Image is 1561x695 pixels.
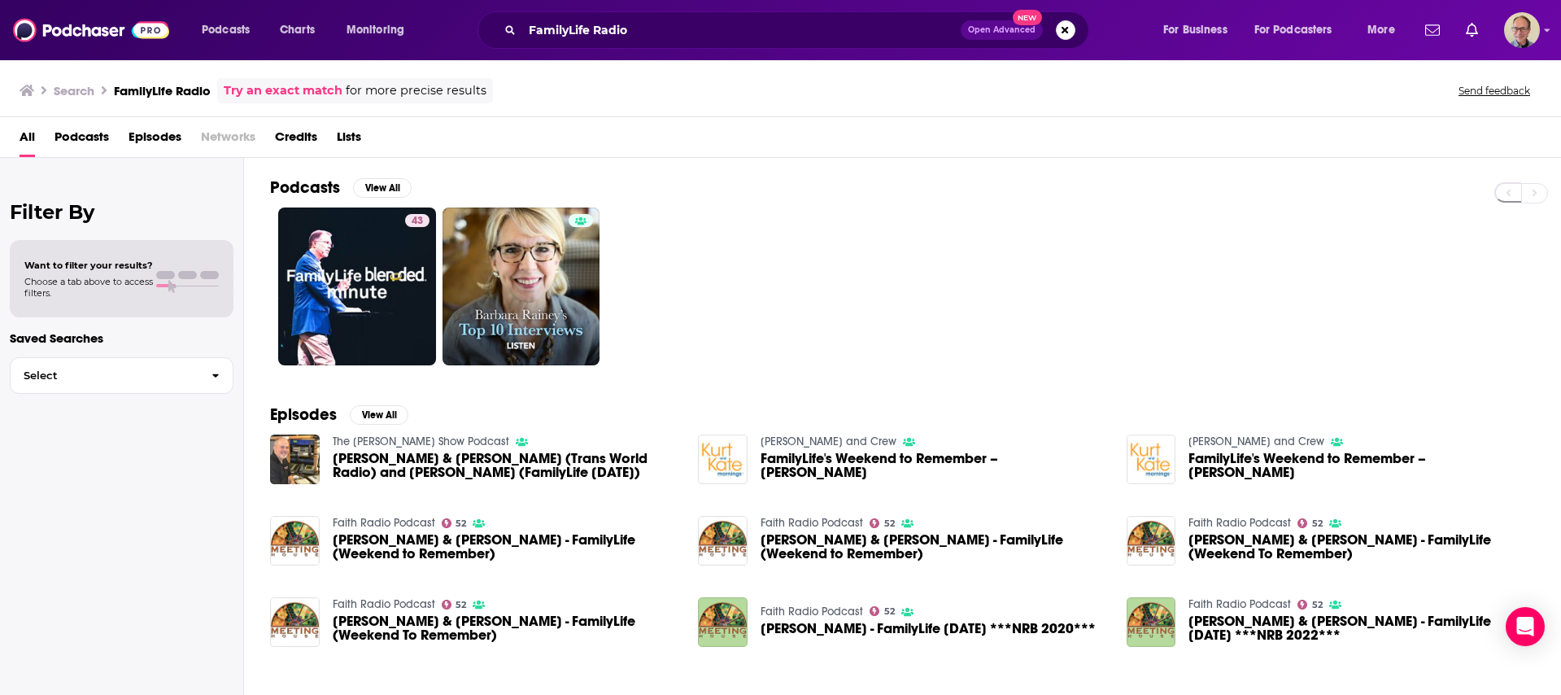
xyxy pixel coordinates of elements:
[1188,614,1535,642] span: [PERSON_NAME] & [PERSON_NAME] - FamilyLife [DATE] ***NRB 2022***
[333,614,679,642] span: [PERSON_NAME] & [PERSON_NAME] - FamilyLife (Weekend To Remember)
[870,606,895,616] a: 52
[1419,16,1446,44] a: Show notifications dropdown
[442,600,467,610] a: 52
[20,124,35,157] a: All
[270,597,320,647] img: Herndon, Chris & Mary - FamilyLife (Weekend To Remember)
[1356,17,1415,43] button: open menu
[270,435,320,484] img: Daryl & Carol Van Dyken (Trans World Radio) and Gary Speck (FamilyLife Today)
[1188,452,1535,479] span: FamilyLife's Weekend to Remember – [PERSON_NAME]
[333,452,679,479] span: [PERSON_NAME] & [PERSON_NAME] (Trans World Radio) and [PERSON_NAME] (FamilyLife [DATE])
[1188,614,1535,642] a: Wilson, Dave & Ann - FamilyLife Today ***NRB 2022***
[761,452,1107,479] span: FamilyLife's Weekend to Remember – [PERSON_NAME]
[1163,19,1227,42] span: For Business
[10,330,233,346] p: Saved Searches
[350,405,408,425] button: View All
[270,404,337,425] h2: Episodes
[761,622,1096,636] span: [PERSON_NAME] - FamilyLife [DATE] ***NRB 2020***
[54,83,94,98] h3: Search
[1188,597,1291,611] a: Faith Radio Podcast
[335,17,425,43] button: open menu
[11,370,198,381] span: Select
[269,17,325,43] a: Charts
[275,124,317,157] a: Credits
[1454,84,1535,98] button: Send feedback
[1188,452,1535,479] a: FamilyLife's Weekend to Remember – Jim Davis
[347,19,404,42] span: Monitoring
[24,276,153,299] span: Choose a tab above to access filters.
[442,518,467,528] a: 52
[278,208,436,365] a: 43
[698,516,748,566] img: Goins, Brian & Jen - FamilyLife (Weekend to Remember)
[129,124,181,157] a: Episodes
[1297,518,1323,528] a: 52
[1127,597,1176,647] img: Wilson, Dave & Ann - FamilyLife Today ***NRB 2022***
[270,177,412,198] a: PodcastsView All
[412,213,423,229] span: 43
[698,435,748,484] img: FamilyLife's Weekend to Remember – Jim Davis
[1188,516,1291,530] a: Faith Radio Podcast
[761,533,1107,561] a: Goins, Brian & Jen - FamilyLife (Weekend to Remember)
[1312,601,1323,609] span: 52
[270,177,340,198] h2: Podcasts
[522,17,961,43] input: Search podcasts, credits, & more...
[13,15,169,46] img: Podchaser - Follow, Share and Rate Podcasts
[1504,12,1540,48] img: User Profile
[405,214,429,227] a: 43
[1244,17,1356,43] button: open menu
[337,124,361,157] a: Lists
[1127,516,1176,566] img: Herndon, Chris & Mary - FamilyLife (Weekend To Remember)
[1504,12,1540,48] span: Logged in as tommy.lynch
[333,533,679,561] span: [PERSON_NAME] & [PERSON_NAME] - FamilyLife (Weekend to Remember)
[280,19,315,42] span: Charts
[761,516,863,530] a: Faith Radio Podcast
[114,83,211,98] h3: FamilyLife Radio
[353,178,412,198] button: View All
[1297,600,1323,610] a: 52
[1152,17,1248,43] button: open menu
[270,404,408,425] a: EpisodesView All
[333,533,679,561] a: Goins, Brian & Jen - FamilyLife (Weekend to Remember)
[24,260,153,271] span: Want to filter your results?
[870,518,895,528] a: 52
[1188,533,1535,561] span: [PERSON_NAME] & [PERSON_NAME] - FamilyLife (Weekend To Remember)
[1367,19,1395,42] span: More
[10,357,233,394] button: Select
[224,81,342,100] a: Try an exact match
[333,614,679,642] a: Herndon, Chris & Mary - FamilyLife (Weekend To Remember)
[493,11,1105,49] div: Search podcasts, credits, & more...
[1127,435,1176,484] img: FamilyLife's Weekend to Remember – Jim Davis
[1459,16,1485,44] a: Show notifications dropdown
[10,200,233,224] h2: Filter By
[884,520,895,527] span: 52
[761,533,1107,561] span: [PERSON_NAME] & [PERSON_NAME] - FamilyLife (Weekend to Remember)
[202,19,250,42] span: Podcasts
[201,124,255,157] span: Networks
[961,20,1043,40] button: Open AdvancedNew
[346,81,486,100] span: for more precise results
[761,452,1107,479] a: FamilyLife's Weekend to Remember – Jim Davis
[698,597,748,647] img: Lepine, Bob - FamilyLife Today ***NRB 2020***
[1312,520,1323,527] span: 52
[456,520,466,527] span: 52
[333,435,509,448] a: The Tim DeMoss Show Podcast
[333,452,679,479] a: Daryl & Carol Van Dyken (Trans World Radio) and Gary Speck (FamilyLife Today)
[55,124,109,157] a: Podcasts
[456,601,466,609] span: 52
[1188,533,1535,561] a: Herndon, Chris & Mary - FamilyLife (Weekend To Remember)
[1506,607,1545,646] div: Open Intercom Messenger
[761,435,896,448] a: Karl and Crew
[190,17,271,43] button: open menu
[333,597,435,611] a: Faith Radio Podcast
